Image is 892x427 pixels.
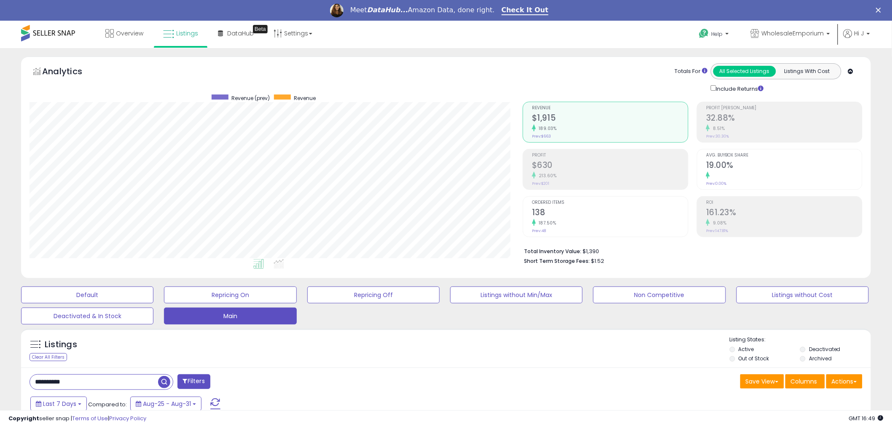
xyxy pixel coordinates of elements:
[30,353,67,361] div: Clear All Filters
[532,160,688,172] h2: $630
[176,29,198,38] span: Listings
[826,374,862,389] button: Actions
[532,208,688,219] h2: 138
[99,21,150,46] a: Overview
[231,95,270,102] span: Revenue (prev)
[593,286,725,303] button: Non Competitive
[710,125,725,132] small: 8.51%
[736,286,869,303] button: Listings without Cost
[88,400,127,408] span: Compared to:
[72,414,108,422] a: Terms of Use
[710,220,727,226] small: 9.08%
[785,374,825,389] button: Columns
[532,153,688,158] span: Profit
[524,257,590,265] b: Short Term Storage Fees:
[744,21,836,48] a: WholesaleEmporium
[776,66,838,77] button: Listings With Cost
[739,355,769,362] label: Out of Stock
[143,400,191,408] span: Aug-25 - Aug-31
[212,21,260,46] a: DataHub
[762,29,824,38] span: WholesaleEmporium
[706,160,862,172] h2: 19.00%
[706,113,862,124] h2: 32.88%
[267,21,319,46] a: Settings
[367,6,408,14] i: DataHub...
[307,286,440,303] button: Repricing Off
[116,29,143,38] span: Overview
[8,414,39,422] strong: Copyright
[740,374,784,389] button: Save View
[809,355,832,362] label: Archived
[8,415,146,423] div: seller snap | |
[330,4,344,17] img: Profile image for Georgie
[712,30,723,38] span: Help
[157,21,204,46] a: Listings
[876,8,884,13] div: Close
[177,374,210,389] button: Filters
[130,397,202,411] button: Aug-25 - Aug-31
[713,66,776,77] button: All Selected Listings
[164,286,296,303] button: Repricing On
[675,68,708,76] div: Totals For
[706,153,862,158] span: Avg. Buybox Share
[532,134,551,139] small: Prev: $663
[524,248,581,255] b: Total Inventory Value:
[532,113,688,124] h2: $1,915
[164,308,296,324] button: Main
[30,397,87,411] button: Last 7 Days
[730,336,871,344] p: Listing States:
[536,125,557,132] small: 189.03%
[350,6,495,14] div: Meet Amazon Data, done right.
[536,220,556,226] small: 187.50%
[45,339,77,351] h5: Listings
[532,228,546,233] small: Prev: 48
[532,200,688,205] span: Ordered Items
[532,181,549,186] small: Prev: $201
[21,286,153,303] button: Default
[706,228,728,233] small: Prev: 147.81%
[109,414,146,422] a: Privacy Policy
[450,286,583,303] button: Listings without Min/Max
[227,29,254,38] span: DataHub
[693,22,737,48] a: Help
[704,84,774,93] div: Include Returns
[42,65,99,79] h5: Analytics
[706,181,726,186] small: Prev: 0.00%
[21,308,153,324] button: Deactivated & In Stock
[791,377,817,386] span: Columns
[854,29,864,38] span: Hi J
[699,28,709,39] i: Get Help
[706,134,729,139] small: Prev: 30.30%
[706,200,862,205] span: ROI
[706,106,862,111] span: Profit [PERSON_NAME]
[532,106,688,111] span: Revenue
[294,95,316,102] span: Revenue
[253,25,268,33] div: Tooltip anchor
[591,257,604,265] span: $1.52
[844,29,870,48] a: Hi J
[706,208,862,219] h2: 161.23%
[524,246,856,256] li: $1,390
[849,414,884,422] span: 2025-09-8 16:49 GMT
[502,6,549,15] a: Check It Out
[739,346,754,353] label: Active
[809,346,841,353] label: Deactivated
[536,173,557,179] small: 213.60%
[43,400,76,408] span: Last 7 Days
